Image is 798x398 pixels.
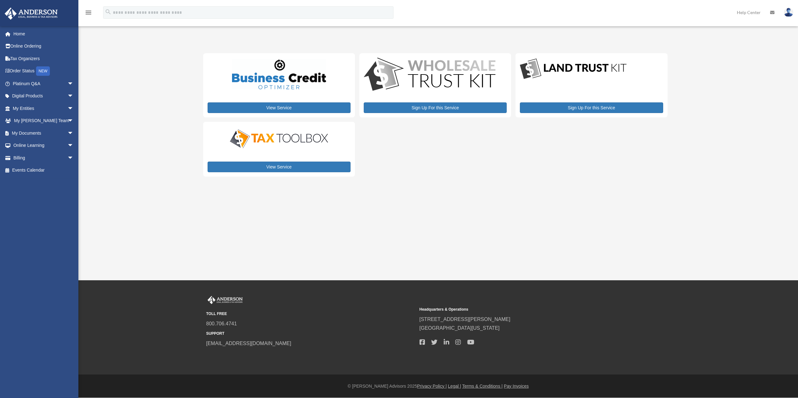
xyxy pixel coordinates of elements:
[208,162,351,172] a: View Service
[85,9,92,16] i: menu
[3,8,60,20] img: Anderson Advisors Platinum Portal
[206,296,244,304] img: Anderson Advisors Platinum Portal
[4,52,83,65] a: Tax Organizers
[78,382,798,390] div: © [PERSON_NAME] Advisors 2025
[364,58,495,92] img: WS-Trust-Kit-lgo-1.jpg
[4,90,80,102] a: Digital Productsarrow_drop_down
[206,341,291,346] a: [EMAIL_ADDRESS][DOMAIN_NAME]
[420,317,510,322] a: [STREET_ADDRESS][PERSON_NAME]
[462,384,503,389] a: Terms & Conditions |
[448,384,461,389] a: Legal |
[4,65,83,78] a: Order StatusNEW
[67,77,80,90] span: arrow_drop_down
[4,164,83,177] a: Events Calendar
[206,321,237,326] a: 800.706.4741
[67,127,80,140] span: arrow_drop_down
[420,306,628,313] small: Headquarters & Operations
[520,58,626,80] img: LandTrust_lgo-1.jpg
[4,115,83,127] a: My [PERSON_NAME] Teamarrow_drop_down
[67,115,80,127] span: arrow_drop_down
[364,102,507,113] a: Sign Up For this Service
[105,8,112,15] i: search
[67,90,80,103] span: arrow_drop_down
[36,66,50,76] div: NEW
[4,127,83,139] a: My Documentsarrow_drop_down
[420,325,500,331] a: [GEOGRAPHIC_DATA][US_STATE]
[67,139,80,152] span: arrow_drop_down
[206,330,415,337] small: SUPPORT
[4,152,83,164] a: Billingarrow_drop_down
[417,384,447,389] a: Privacy Policy |
[208,102,351,113] a: View Service
[206,311,415,317] small: TOLL FREE
[784,8,793,17] img: User Pic
[520,102,663,113] a: Sign Up For this Service
[504,384,529,389] a: Pay Invoices
[4,40,83,53] a: Online Ordering
[4,139,83,152] a: Online Learningarrow_drop_down
[67,152,80,164] span: arrow_drop_down
[4,77,83,90] a: Platinum Q&Aarrow_drop_down
[67,102,80,115] span: arrow_drop_down
[4,102,83,115] a: My Entitiesarrow_drop_down
[4,28,83,40] a: Home
[85,11,92,16] a: menu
